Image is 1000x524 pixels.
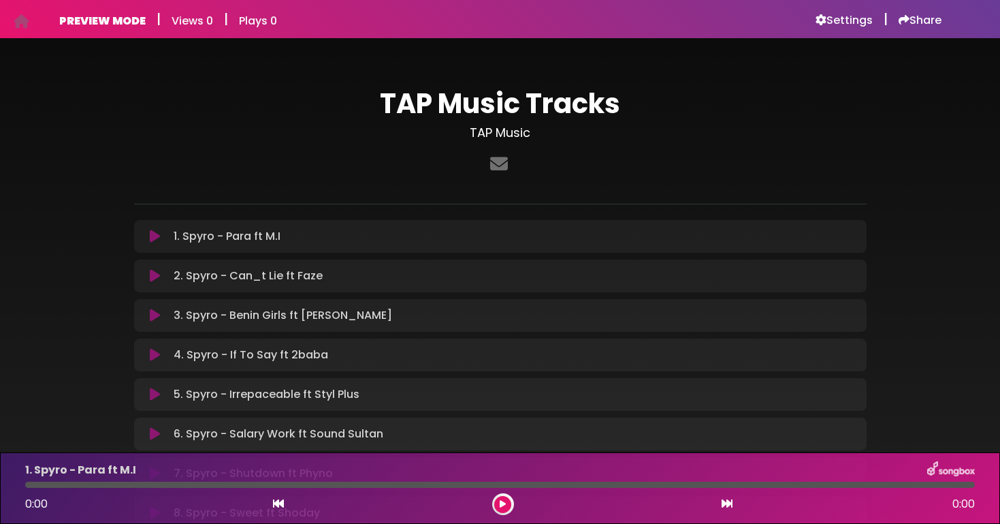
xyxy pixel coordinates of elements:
[174,228,280,245] p: 1. Spyro - Para ft M.I
[884,11,888,27] h5: |
[172,14,213,27] h6: Views 0
[134,125,867,140] h3: TAP Music
[927,461,975,479] img: songbox-logo-white.png
[134,87,867,120] h1: TAP Music Tracks
[899,14,941,27] a: Share
[25,462,136,478] p: 1. Spyro - Para ft M.I
[239,14,277,27] h6: Plays 0
[174,386,359,403] p: 5. Spyro - Irrepaceable ft Styl Plus
[952,496,975,512] span: 0:00
[174,268,323,284] p: 2. Spyro - Can_t Lie ft Faze
[174,347,328,363] p: 4. Spyro - If To Say ft 2baba
[224,11,228,27] h5: |
[174,307,392,324] p: 3. Spyro - Benin Girls ft [PERSON_NAME]
[816,14,873,27] a: Settings
[25,496,48,512] span: 0:00
[157,11,161,27] h5: |
[59,14,146,27] h6: PREVIEW MODE
[174,426,383,442] p: 6. Spyro - Salary Work ft Sound Sultan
